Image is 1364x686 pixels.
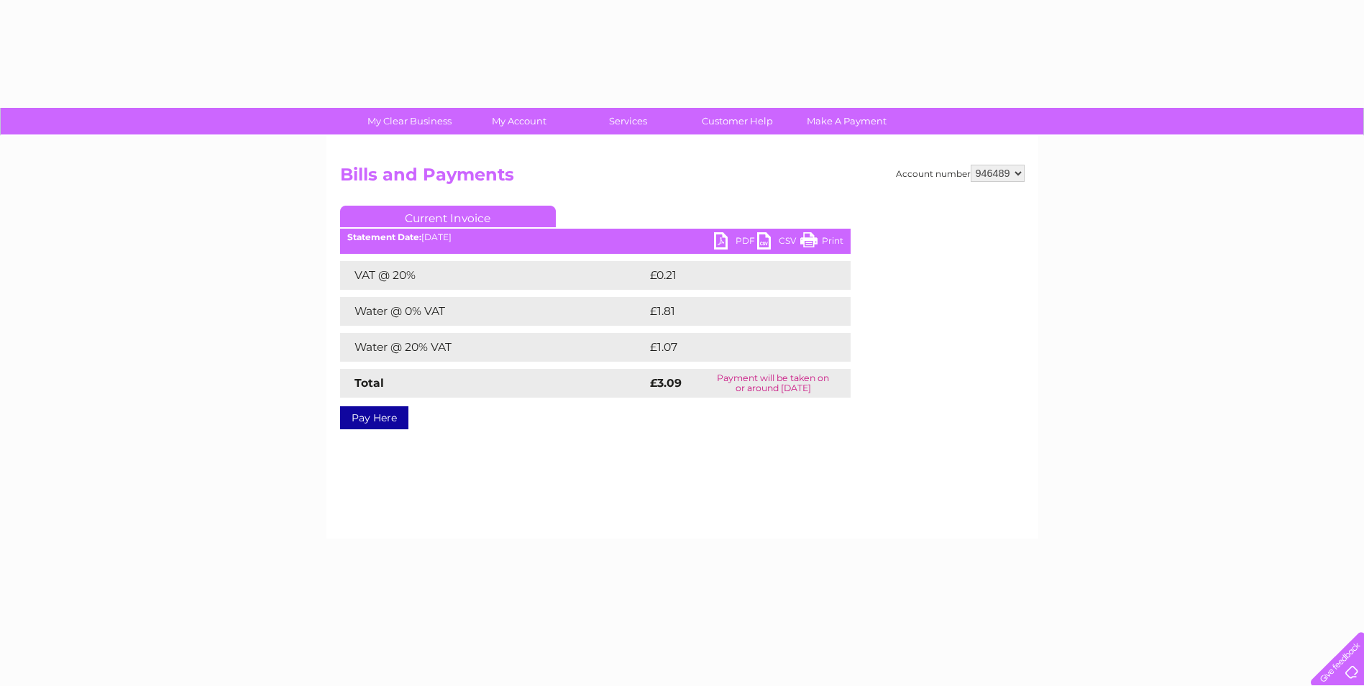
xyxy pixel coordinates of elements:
[340,297,646,326] td: Water @ 0% VAT
[347,232,421,242] b: Statement Date:
[340,333,646,362] td: Water @ 20% VAT
[714,232,757,253] a: PDF
[340,232,851,242] div: [DATE]
[678,108,797,134] a: Customer Help
[340,206,556,227] a: Current Invoice
[354,376,384,390] strong: Total
[757,232,800,253] a: CSV
[340,165,1025,192] h2: Bills and Payments
[459,108,578,134] a: My Account
[650,376,682,390] strong: £3.09
[350,108,469,134] a: My Clear Business
[800,232,843,253] a: Print
[646,261,815,290] td: £0.21
[696,369,850,398] td: Payment will be taken on or around [DATE]
[646,297,813,326] td: £1.81
[787,108,906,134] a: Make A Payment
[896,165,1025,182] div: Account number
[646,333,815,362] td: £1.07
[569,108,687,134] a: Services
[340,406,408,429] a: Pay Here
[340,261,646,290] td: VAT @ 20%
